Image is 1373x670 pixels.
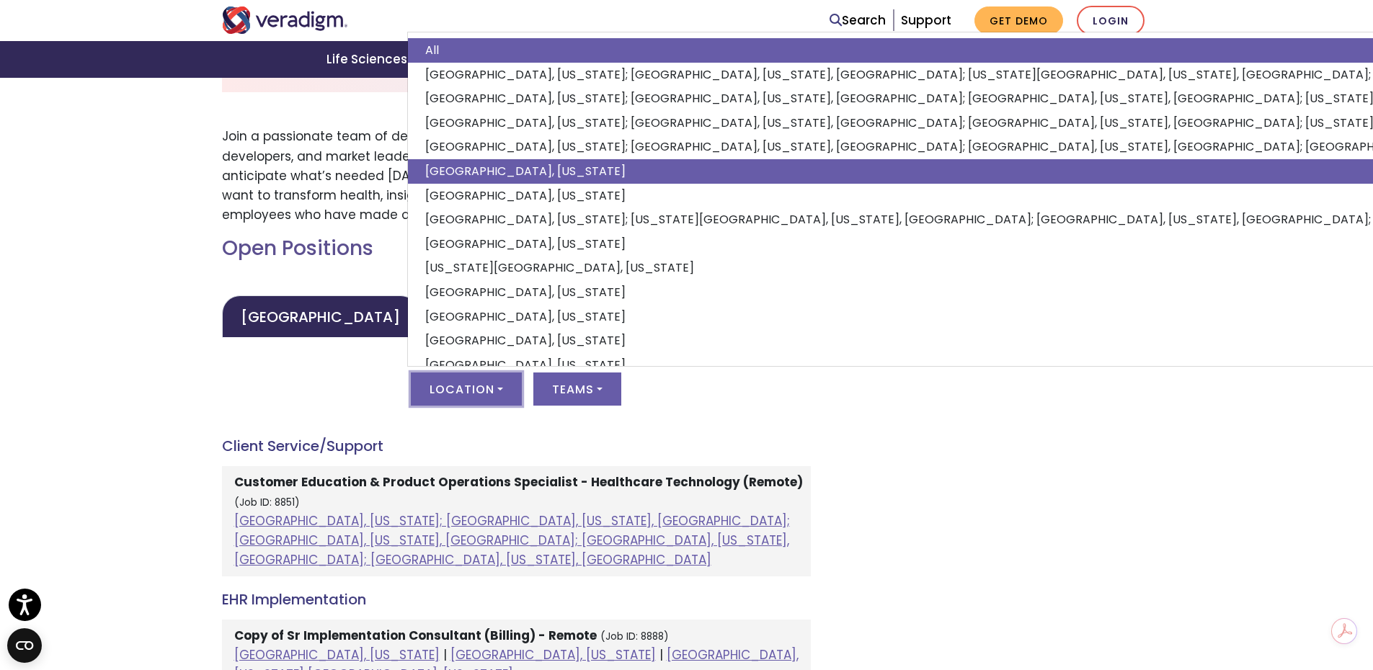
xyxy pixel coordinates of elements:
a: [GEOGRAPHIC_DATA], [US_STATE]; [GEOGRAPHIC_DATA], [US_STATE], [GEOGRAPHIC_DATA]; [GEOGRAPHIC_DATA... [234,512,790,568]
a: Login [1077,6,1145,35]
small: (Job ID: 8851) [234,496,300,509]
button: Open CMP widget [7,628,42,663]
p: Join a passionate team of dedicated associates who work side-by-side with caregivers, developers,... [222,127,811,225]
a: Life Sciences [309,41,429,78]
a: Get Demo [974,6,1063,35]
button: Teams [533,372,621,406]
span: | [659,646,663,664]
a: Support [901,12,951,29]
a: [GEOGRAPHIC_DATA], [US_STATE] [234,646,440,664]
small: (Job ID: 8888) [600,630,669,643]
a: Search [830,11,886,30]
a: [GEOGRAPHIC_DATA], [US_STATE] [450,646,656,664]
strong: Copy of Sr Implementation Consultant (Billing) - Remote [234,627,597,644]
h2: Open Positions [222,236,811,261]
strong: Customer Education & Product Operations Specialist - Healthcare Technology (Remote) [234,473,803,491]
h4: EHR Implementation [222,591,811,608]
button: Location [411,372,522,406]
span: | [443,646,447,664]
a: [GEOGRAPHIC_DATA] [222,295,419,338]
img: Veradigm logo [222,6,348,34]
h4: Client Service/Support [222,437,811,455]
